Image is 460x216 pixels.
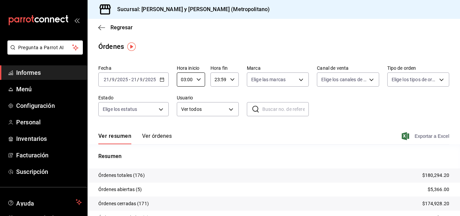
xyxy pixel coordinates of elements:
button: Pregunta a Parrot AI [7,40,83,55]
font: Canal de venta [317,65,349,71]
font: $174,928.20 [422,201,449,206]
input: -- [139,77,143,82]
font: Menú [16,86,32,93]
font: Usuario [177,95,193,100]
input: -- [131,77,137,82]
input: ---- [117,77,128,82]
font: / [143,77,145,82]
font: Ver todos [181,106,202,112]
font: Órdenes totales (176) [98,173,145,178]
font: Elige los canales de venta [321,77,375,82]
font: $5,366.00 [428,187,449,192]
font: Órdenes abiertas (5) [98,187,142,192]
font: Tipo de orden [387,65,416,71]
font: Ver órdenes [142,133,172,139]
font: Configuración [16,102,55,109]
font: - [129,77,130,82]
font: Informes [16,69,41,76]
a: Pregunta a Parrot AI [5,49,83,56]
font: Órdenes [98,42,124,51]
button: abrir_cajón_menú [74,18,79,23]
font: Sucursal: [PERSON_NAME] y [PERSON_NAME] (Metropolitano) [117,6,270,12]
img: Marcador de información sobre herramientas [127,42,136,51]
font: $180,294.20 [422,173,449,178]
input: Buscar no. de referencia [262,102,309,116]
input: ---- [145,77,156,82]
font: Suscripción [16,168,48,175]
input: -- [103,77,109,82]
div: pestañas de navegación [98,132,172,144]
button: Regresar [98,24,133,31]
font: Estado [98,95,113,100]
font: Pregunta a Parrot AI [18,45,64,50]
font: Elige los tipos de orden [392,77,440,82]
font: Ayuda [16,200,34,207]
font: Regresar [110,24,133,31]
font: Órdenes cerradas (171) [98,201,149,206]
font: Hora inicio [177,65,199,71]
font: Elige las marcas [251,77,286,82]
font: / [109,77,111,82]
font: Marca [247,65,261,71]
font: Fecha [98,65,111,71]
font: Facturación [16,152,48,159]
font: Elige los estatus [103,106,137,112]
font: Ver resumen [98,133,131,139]
font: / [115,77,117,82]
font: Exportar a Excel [415,133,449,139]
font: Hora fin [210,65,228,71]
button: Exportar a Excel [403,132,449,140]
font: Inventarios [16,135,47,142]
font: Resumen [98,153,122,159]
font: / [137,77,139,82]
font: Personal [16,119,41,126]
input: -- [111,77,115,82]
